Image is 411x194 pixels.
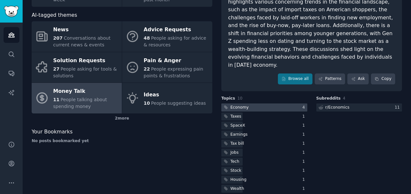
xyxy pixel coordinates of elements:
div: 1 [302,132,307,138]
div: 1 [302,150,307,156]
span: 48 [144,35,150,41]
span: AI-tagged themes [32,11,77,19]
span: People suggesting ideas [151,101,206,106]
span: 10 [237,96,243,101]
span: 4 [343,96,345,101]
a: Money Talk11People talking about spending money [32,83,122,113]
div: 1 [302,141,307,147]
div: 1 [302,159,307,165]
div: Wealth [230,186,244,192]
div: 4 [302,105,307,111]
a: Ideas10People suggesting ideas [122,83,212,113]
a: Housing1 [221,176,307,184]
div: Pain & Anger [144,55,209,66]
div: Ideas [144,90,206,100]
div: 1 [302,123,307,129]
div: r/ Economics [325,105,350,111]
span: People expressing pain points & frustrations [144,66,203,78]
div: Money Talk [53,86,119,97]
span: 22 [144,66,150,72]
div: Taxes [230,114,241,120]
div: Stock [230,168,241,174]
a: Taxes1 [221,112,307,121]
a: SpaceX1 [221,121,307,130]
a: Jobs1 [221,149,307,157]
a: Browse all [278,73,312,84]
span: 10 [144,101,150,106]
a: Stock1 [221,167,307,175]
div: Housing [230,177,247,183]
div: 11 [395,105,402,111]
img: GummySearch logo [4,6,19,17]
div: 1 [302,186,307,192]
div: Jobs [230,150,238,156]
a: Pain & Anger22People expressing pain points & frustrations [122,52,212,83]
div: Tax bill [230,141,244,147]
div: News [53,25,119,35]
span: Your Bookmarks [32,128,73,136]
span: 27 [53,66,59,72]
div: Tech [230,159,239,165]
div: Advice Requests [144,25,209,35]
a: r/Economics11 [316,103,402,112]
button: Copy [371,73,395,84]
span: People talking about spending money [53,97,107,109]
div: Economy [230,105,248,111]
div: 1 [302,177,307,183]
span: People asking for tools & solutions [53,66,117,78]
div: 2 more [32,113,212,124]
a: Tech1 [221,158,307,166]
a: Advice Requests48People asking for advice & resources [122,21,212,52]
a: Wealth1 [221,185,307,193]
a: Patterns [315,73,345,84]
a: Earnings1 [221,131,307,139]
div: No posts bookmarked yet [32,138,212,144]
a: Tax bill1 [221,140,307,148]
span: Conversations about current news & events [53,35,111,47]
div: 1 [302,168,307,174]
span: Topics [221,96,235,102]
a: News207Conversations about current news & events [32,21,122,52]
div: Solution Requests [53,55,119,66]
span: 11 [53,97,59,102]
div: SpaceX [230,123,245,129]
span: People asking for advice & resources [144,35,206,47]
a: Solution Requests27People asking for tools & solutions [32,52,122,83]
div: Earnings [230,132,248,138]
a: Ask [347,73,369,84]
span: Subreddits [316,96,341,102]
span: 207 [53,35,63,41]
div: 1 [302,114,307,120]
a: Economy4 [221,103,307,112]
